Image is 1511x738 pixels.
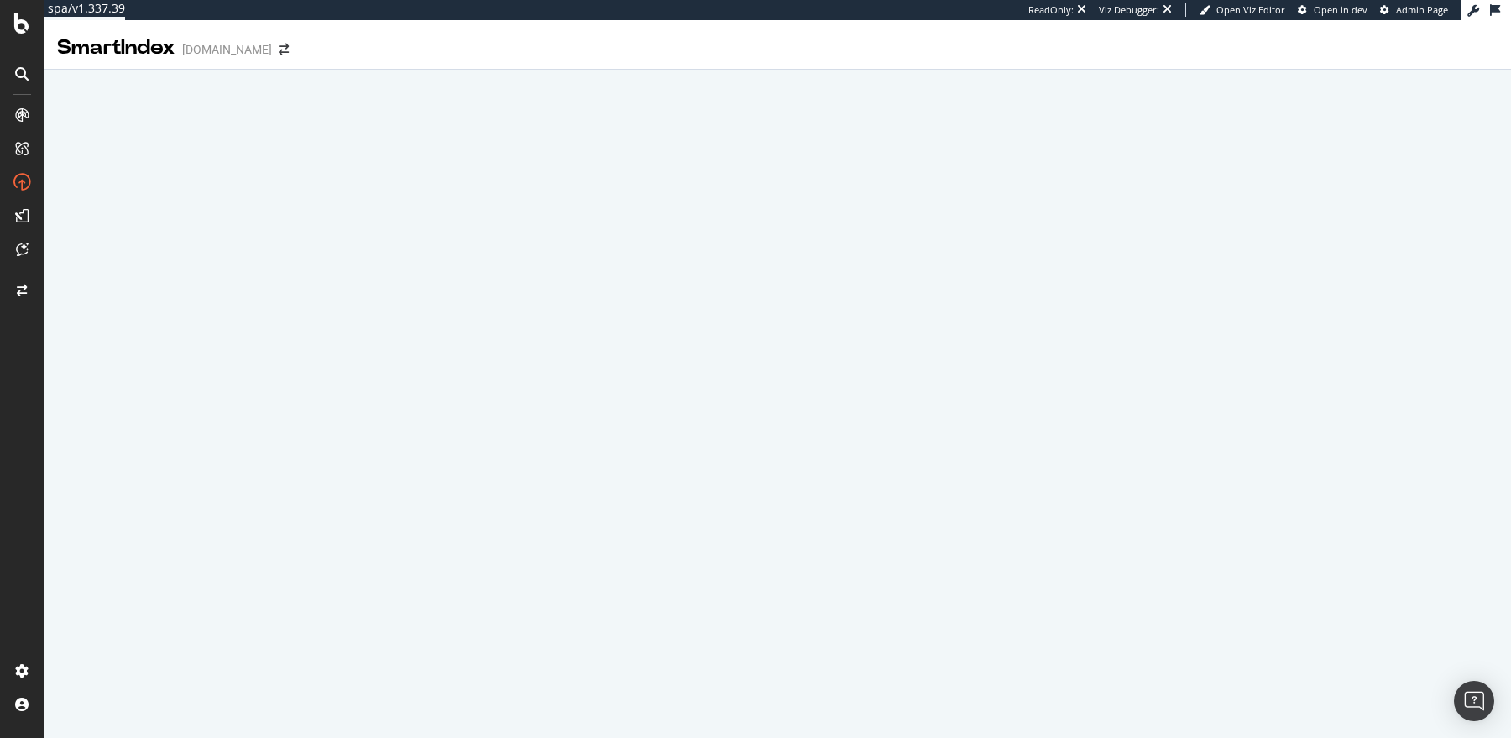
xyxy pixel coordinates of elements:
[1454,681,1494,721] div: Open Intercom Messenger
[1314,3,1367,16] span: Open in dev
[1216,3,1285,16] span: Open Viz Editor
[1380,3,1448,17] a: Admin Page
[1099,3,1159,17] div: Viz Debugger:
[1200,3,1285,17] a: Open Viz Editor
[57,34,175,62] div: SmartIndex
[279,44,289,55] div: arrow-right-arrow-left
[182,41,272,58] div: [DOMAIN_NAME]
[1298,3,1367,17] a: Open in dev
[1028,3,1074,17] div: ReadOnly:
[1396,3,1448,16] span: Admin Page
